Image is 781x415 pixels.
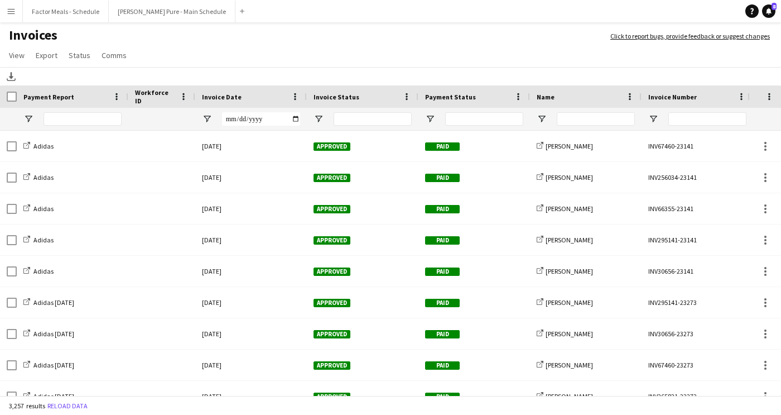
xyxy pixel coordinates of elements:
button: Open Filter Menu [202,114,212,124]
div: [DATE] [195,318,307,349]
button: Open Filter Menu [314,114,324,124]
span: Approved [314,142,350,151]
span: Approved [314,174,350,182]
span: Paid [425,361,460,370]
span: Invoice Status [314,93,359,101]
span: Adidas [33,142,54,150]
span: Adidas [33,236,54,244]
div: INV295141-23141 [642,225,753,255]
a: Export [31,48,62,63]
div: INV67460-23273 [642,350,753,380]
a: View [4,48,29,63]
a: Adidas [DATE] [23,392,74,400]
button: Open Filter Menu [425,114,435,124]
div: [DATE] [195,193,307,224]
a: Click to report bugs, provide feedback or suggest changes [610,31,770,41]
button: Open Filter Menu [648,114,658,124]
div: INV295141-23273 [642,287,753,318]
div: [DATE] [195,162,307,193]
div: INV66355-23141 [642,193,753,224]
span: [PERSON_NAME] [546,330,593,338]
span: Comms [102,50,127,60]
input: Invoice Number Filter Input [668,112,746,126]
span: Invoice Date [202,93,242,101]
button: Reload data [45,400,90,412]
a: Adidas [DATE] [23,361,74,369]
span: Adidas [DATE] [33,298,74,307]
span: Paid [425,268,460,276]
span: Adidas [DATE] [33,361,74,369]
div: [DATE] [195,350,307,380]
span: Status [69,50,90,60]
span: Payment Status [425,93,476,101]
button: Open Filter Menu [23,114,33,124]
span: Approved [314,205,350,213]
span: Approved [314,393,350,401]
div: INV67460-23141 [642,131,753,161]
a: Status [64,48,95,63]
app-action-btn: Download [4,70,18,83]
div: [DATE] [195,256,307,287]
span: Paid [425,236,460,245]
button: [PERSON_NAME] Pure - Main Schedule [109,1,235,22]
span: Paid [425,174,460,182]
span: View [9,50,25,60]
span: Name [537,93,555,101]
span: Invoice Number [648,93,697,101]
span: [PERSON_NAME] [546,204,593,213]
button: Factor Meals - Schedule [23,1,109,22]
div: INV30656-23141 [642,256,753,287]
span: Approved [314,299,350,307]
span: Paid [425,299,460,307]
div: INV265821-23273 [642,381,753,412]
span: Paid [425,142,460,151]
input: Invoice Date Filter Input [222,112,300,126]
a: Adidas [23,204,54,213]
input: Payment Report Filter Input [44,112,122,126]
span: [PERSON_NAME] [546,361,593,369]
span: Approved [314,330,350,338]
span: Adidas [33,267,54,275]
span: Approved [314,236,350,245]
a: Comms [97,48,131,63]
span: Adidas [DATE] [33,330,74,338]
span: Paid [425,393,460,401]
span: Adidas [DATE] [33,392,74,400]
span: Approved [314,268,350,276]
span: Payment Report [23,93,74,101]
span: Paid [425,205,460,213]
span: Export [36,50,57,60]
span: Paid [425,330,460,338]
div: [DATE] [195,131,307,161]
a: Adidas [23,173,54,182]
span: [PERSON_NAME] [546,142,593,150]
input: Invoice Status Filter Input [334,112,412,126]
span: Adidas [33,173,54,182]
a: Adidas [23,142,54,150]
div: INV256034-23141 [642,162,753,193]
div: [DATE] [195,225,307,255]
a: Adidas [DATE] [23,330,74,338]
div: INV30656-23273 [642,318,753,349]
div: [DATE] [195,287,307,318]
input: Name Filter Input [557,112,635,126]
span: [PERSON_NAME] [546,267,593,275]
a: Adidas [DATE] [23,298,74,307]
div: [DATE] [195,381,307,412]
span: [PERSON_NAME] [546,392,593,400]
span: [PERSON_NAME] [546,173,593,182]
a: Adidas [23,267,54,275]
span: [PERSON_NAME] [546,298,593,307]
span: 8 [772,3,777,10]
span: Adidas [33,204,54,213]
button: Open Filter Menu [537,114,547,124]
a: Adidas [23,236,54,244]
span: Workforce ID [135,88,175,105]
span: Approved [314,361,350,370]
span: [PERSON_NAME] [546,236,593,244]
a: 8 [762,4,775,18]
